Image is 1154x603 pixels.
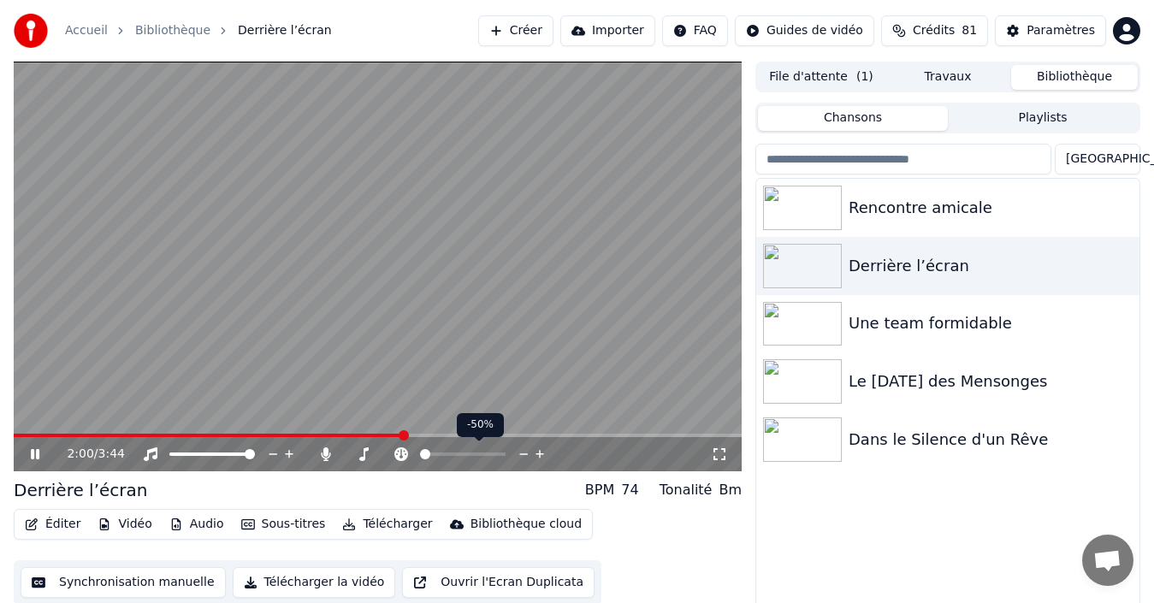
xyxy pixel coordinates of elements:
[758,106,948,131] button: Chansons
[18,512,87,536] button: Éditer
[881,15,988,46] button: Crédits81
[233,567,396,598] button: Télécharger la vidéo
[662,15,728,46] button: FAQ
[470,516,582,533] div: Bibliothèque cloud
[856,68,873,86] span: ( 1 )
[65,22,332,39] nav: breadcrumb
[621,480,638,500] div: 74
[457,413,504,437] div: -50%
[995,15,1106,46] button: Paramètres
[913,22,955,39] span: Crédits
[719,480,742,500] div: Bm
[238,22,332,39] span: Derrière l’écran
[1082,535,1133,586] div: Ouvrir le chat
[67,446,108,463] div: /
[885,65,1011,90] button: Travaux
[758,65,885,90] button: File d'attente
[91,512,158,536] button: Vidéo
[478,15,553,46] button: Créer
[660,480,713,500] div: Tonalité
[14,478,147,502] div: Derrière l’écran
[21,567,226,598] button: Synchronisation manuelle
[335,512,439,536] button: Télécharger
[402,567,595,598] button: Ouvrir l'Ecran Duplicata
[849,428,1133,452] div: Dans le Silence d'un Rêve
[234,512,333,536] button: Sous-titres
[560,15,655,46] button: Importer
[65,22,108,39] a: Accueil
[1027,22,1095,39] div: Paramètres
[849,369,1133,393] div: Le [DATE] des Mensonges
[98,446,125,463] span: 3:44
[135,22,210,39] a: Bibliothèque
[849,311,1133,335] div: Une team formidable
[948,106,1138,131] button: Playlists
[1011,65,1138,90] button: Bibliothèque
[962,22,977,39] span: 81
[67,446,93,463] span: 2:00
[849,254,1133,278] div: Derrière l’écran
[849,196,1133,220] div: Rencontre amicale
[735,15,874,46] button: Guides de vidéo
[14,14,48,48] img: youka
[163,512,231,536] button: Audio
[585,480,614,500] div: BPM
